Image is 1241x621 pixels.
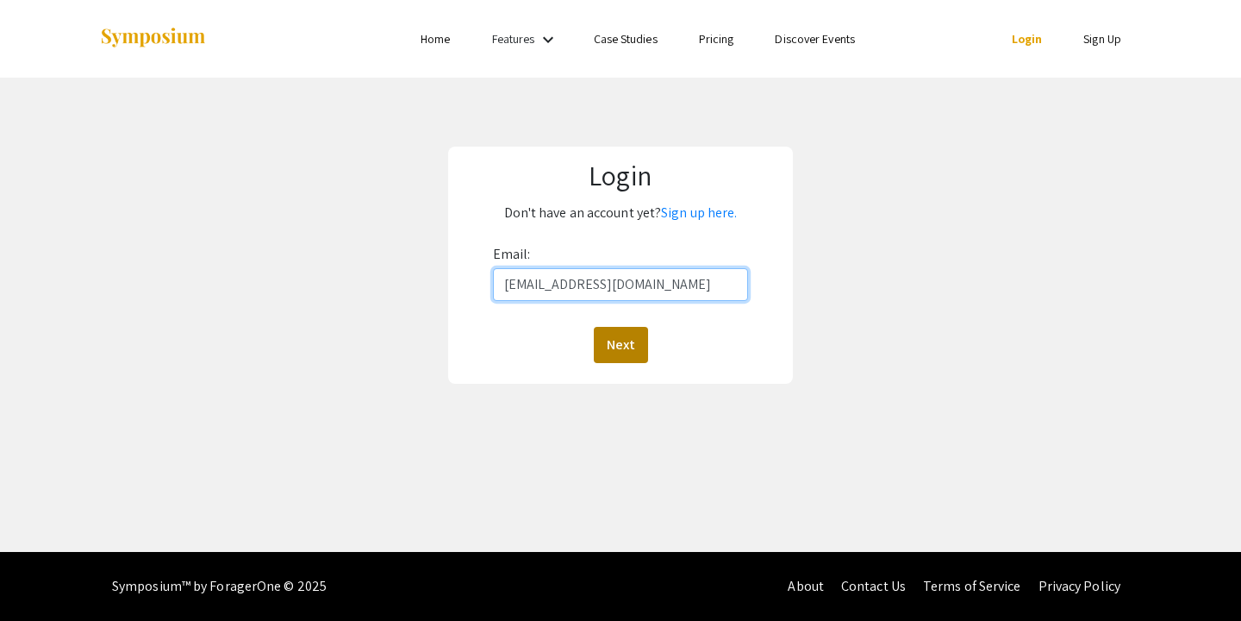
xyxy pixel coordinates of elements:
[1038,577,1120,595] a: Privacy Policy
[460,159,780,191] h1: Login
[788,577,824,595] a: About
[13,543,73,608] iframe: Chat
[1012,31,1043,47] a: Login
[538,29,558,50] mat-icon: Expand Features list
[923,577,1021,595] a: Terms of Service
[99,27,207,50] img: Symposium by ForagerOne
[1083,31,1121,47] a: Sign Up
[775,31,855,47] a: Discover Events
[460,199,780,227] p: Don't have an account yet?
[594,327,648,363] button: Next
[841,577,906,595] a: Contact Us
[661,204,737,222] a: Sign up here.
[492,31,535,47] a: Features
[699,31,734,47] a: Pricing
[112,552,327,621] div: Symposium™ by ForagerOne © 2025
[493,241,531,268] label: Email:
[421,31,450,47] a: Home
[594,31,658,47] a: Case Studies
